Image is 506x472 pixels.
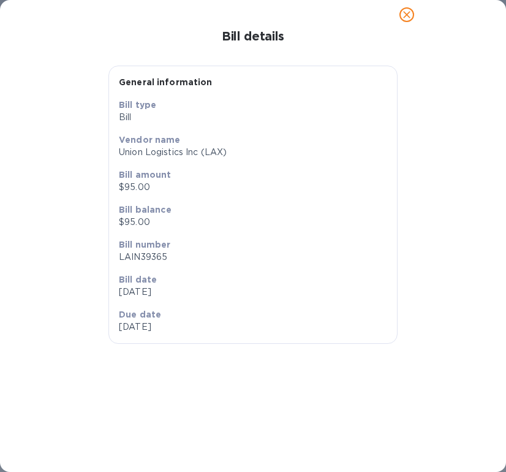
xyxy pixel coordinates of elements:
p: [DATE] [119,286,387,299]
p: Bill [119,111,387,124]
p: $95.00 [119,216,387,229]
b: Bill balance [119,205,172,215]
p: Union Logistics Inc (LAX) [119,146,387,159]
p: LAIN39365 [119,251,387,264]
b: Bill number [119,240,171,249]
p: [DATE] [119,321,387,333]
b: Due date [119,310,161,319]
b: General information [119,77,213,87]
p: $95.00 [119,181,387,194]
b: Bill date [119,275,157,284]
b: Vendor name [119,135,181,145]
b: Bill type [119,100,156,110]
b: Bill amount [119,170,172,180]
h1: Bill details [10,29,496,44]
